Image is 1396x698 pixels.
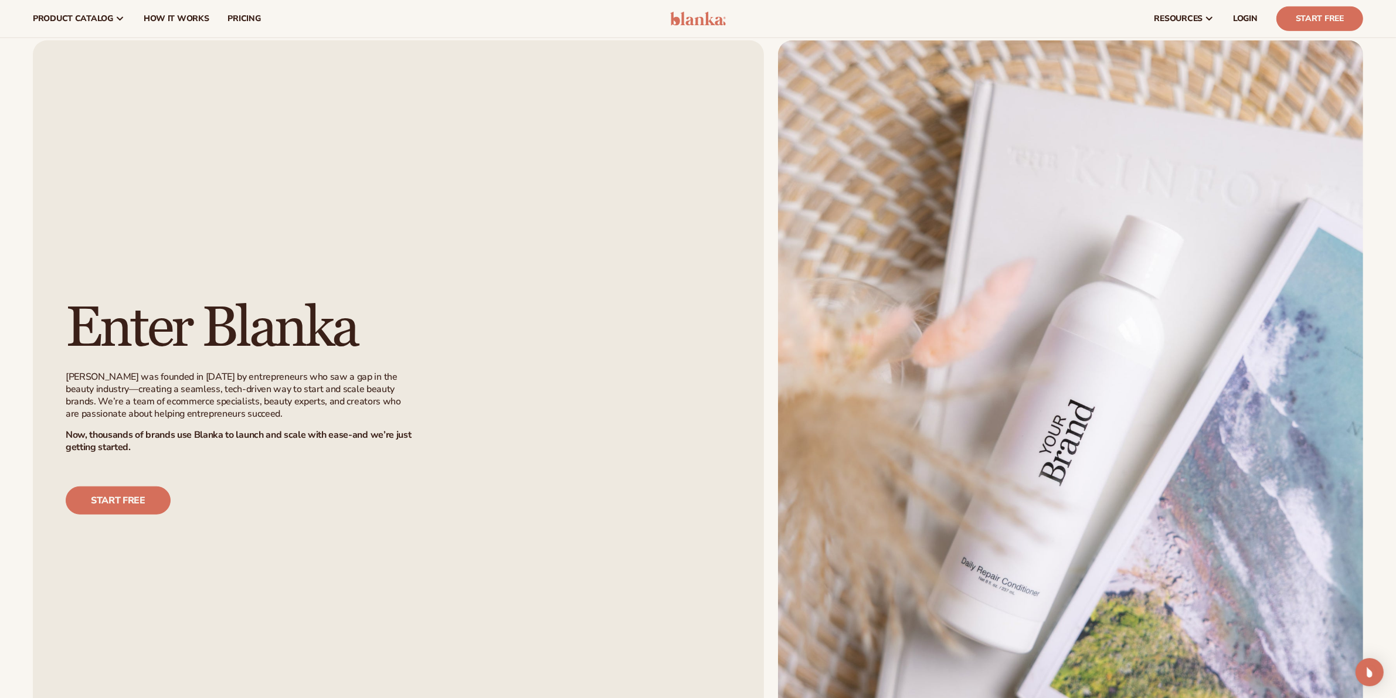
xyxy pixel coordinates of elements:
a: Start free [66,486,171,515]
span: How It Works [144,14,209,23]
span: LOGIN [1233,14,1258,23]
span: pricing [227,14,260,23]
p: [PERSON_NAME] was founded in [DATE] by entrepreneurs who saw a gap in the beauty industry—creatin... [66,371,415,420]
a: Start Free [1276,6,1363,31]
img: logo [670,12,726,26]
h2: Enter Blanka [66,301,422,357]
div: Open Intercom Messenger [1356,658,1384,686]
strong: Now, thousands of brands use Blanka to launch and scale with ease-and we’re just getting started. [66,428,411,454]
span: product catalog [33,14,113,23]
span: resources [1154,14,1203,23]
